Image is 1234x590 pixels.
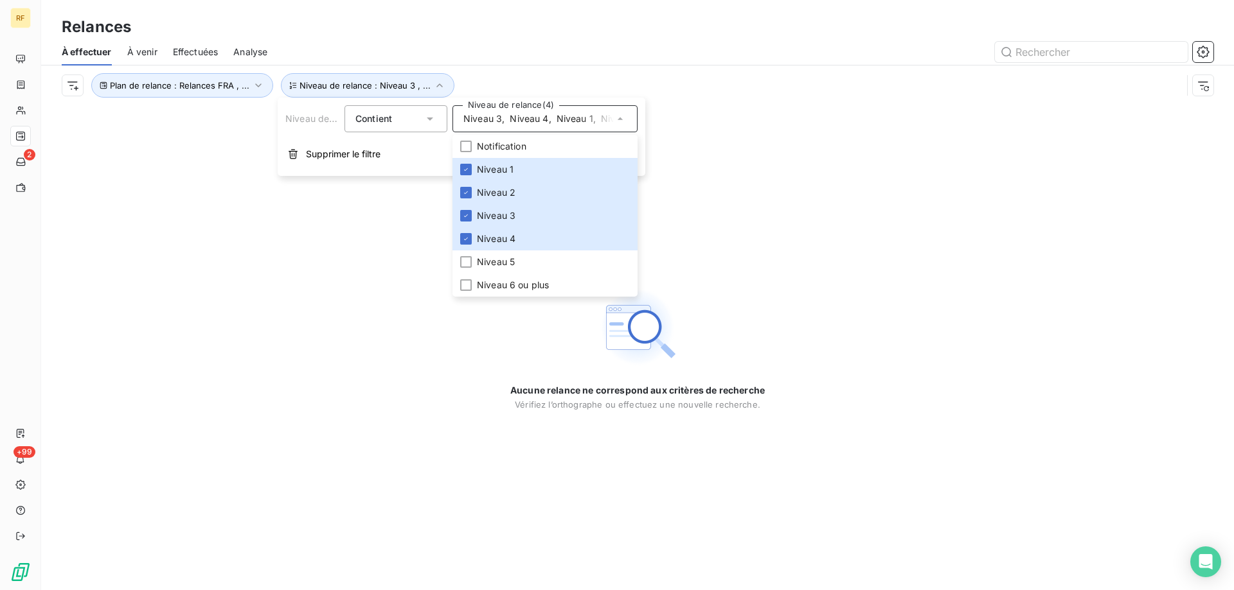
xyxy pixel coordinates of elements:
span: Plan de relance : Relances FRA , ... [110,80,249,91]
input: Rechercher [995,42,1188,62]
span: Effectuées [173,46,219,58]
span: Notification [477,140,526,153]
span: Niveau 6 ou plus [477,279,549,291]
button: Niveau de relance : Niveau 3 , ... [281,73,454,98]
span: +99 [13,446,35,458]
span: , [549,112,551,125]
button: Plan de relance : Relances FRA , ... [91,73,273,98]
span: Supprimer le filtre [306,148,380,161]
img: Empty state [596,286,679,369]
span: Niveau 3 [463,112,502,125]
span: Niveau 4 [477,232,515,245]
span: Niveau de relance [285,113,364,124]
span: Niveau 3 [477,209,515,222]
span: Aucune relance ne correspond aux critères de recherche [510,384,765,397]
span: Niveau 1 [477,163,514,176]
a: 2 [10,152,30,172]
span: Contient [355,113,392,124]
span: Niveau 4 [510,112,548,125]
span: , [502,112,505,125]
div: Open Intercom Messenger [1190,546,1221,577]
img: Logo LeanPay [10,562,31,582]
span: 2 [24,149,35,161]
span: Niveau de relance : Niveau 3 , ... [300,80,431,91]
button: Supprimer le filtre [278,140,645,168]
span: Niveau 5 [477,256,515,268]
h3: Relances [62,15,131,39]
span: Niveau 2 [601,112,639,125]
span: , [593,112,596,125]
span: Niveau 1 [557,112,593,125]
span: À venir [127,46,157,58]
div: RF [10,8,31,28]
span: Vérifiez l’orthographe ou effectuez une nouvelle recherche. [515,399,760,410]
span: Analyse [233,46,267,58]
span: À effectuer [62,46,112,58]
span: Niveau 2 [477,186,515,199]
